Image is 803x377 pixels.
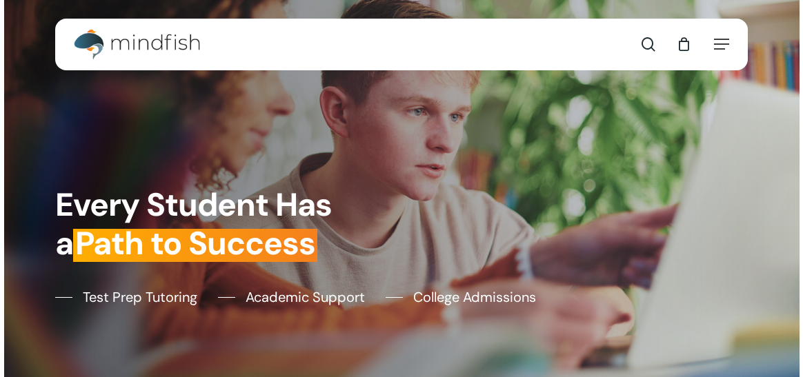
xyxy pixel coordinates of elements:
span: Test Prep Tutoring [83,287,197,307]
span: Academic Support [246,287,365,307]
header: Main Menu [55,19,748,70]
a: College Admissions [386,287,536,307]
em: Path to Success [73,223,317,264]
h1: Every Student Has a [55,186,394,263]
span: College Admissions [413,287,536,307]
a: Test Prep Tutoring [55,287,197,307]
a: Navigation Menu [714,37,729,51]
a: Academic Support [218,287,365,307]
